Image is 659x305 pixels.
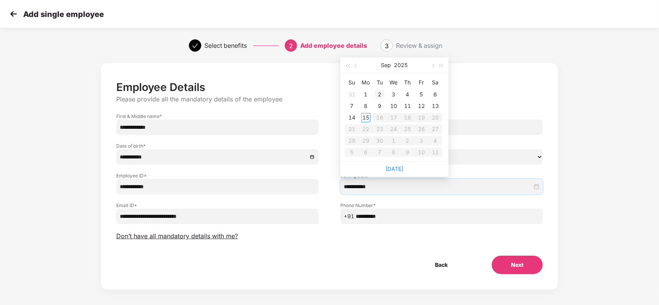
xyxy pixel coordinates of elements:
[361,113,370,122] div: 15
[414,89,428,100] td: 2025-09-05
[347,113,357,122] div: 14
[359,89,373,100] td: 2025-09-01
[428,100,442,112] td: 2025-09-13
[385,42,389,50] span: 3
[347,90,357,99] div: 31
[359,76,373,89] th: Mo
[289,42,293,50] span: 2
[204,39,247,52] div: Select benefits
[345,100,359,112] td: 2025-09-07
[340,202,543,209] label: Phone Number
[23,10,104,19] p: Add single employee
[359,100,373,112] td: 2025-09-08
[375,101,384,111] div: 9
[403,90,412,99] div: 4
[401,100,414,112] td: 2025-09-11
[417,101,426,111] div: 12
[373,100,387,112] td: 2025-09-09
[417,90,426,99] div: 5
[116,202,319,209] label: Email ID
[345,112,359,123] td: 2025-09-14
[389,101,398,111] div: 10
[359,112,373,123] td: 2025-09-15
[431,101,440,111] div: 13
[347,101,357,111] div: 7
[387,76,401,89] th: We
[428,76,442,89] th: Sa
[116,143,319,149] label: Date of birth
[361,101,370,111] div: 8
[381,57,391,73] button: Sep
[401,76,414,89] th: Th
[414,76,428,89] th: Fr
[344,212,354,221] span: +91
[345,76,359,89] th: Su
[492,256,543,274] button: Next
[387,100,401,112] td: 2025-09-10
[431,90,440,99] div: 6
[116,172,319,179] label: Employee ID
[401,89,414,100] td: 2025-09-04
[389,90,398,99] div: 3
[116,113,319,120] label: First & Middle name
[345,89,359,100] td: 2025-08-31
[416,256,467,274] button: Back
[373,76,387,89] th: Tu
[192,43,198,49] span: check
[428,89,442,100] td: 2025-09-06
[414,100,428,112] td: 2025-09-12
[8,8,19,20] img: svg+xml;base64,PHN2ZyB4bWxucz0iaHR0cDovL3d3dy53My5vcmcvMjAwMC9zdmciIHdpZHRoPSIzMCIgaGVpZ2h0PSIzMC...
[361,90,370,99] div: 1
[403,101,412,111] div: 11
[116,81,543,94] p: Employee Details
[300,39,367,52] div: Add employee details
[116,95,543,103] p: Please provide all the mandatory details of the employee
[394,57,408,73] button: 2025
[116,232,238,240] span: Don’t have all mandatory details with me?
[386,165,403,172] a: [DATE]
[373,89,387,100] td: 2025-09-02
[387,89,401,100] td: 2025-09-03
[375,90,384,99] div: 2
[396,39,442,52] div: Review & assign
